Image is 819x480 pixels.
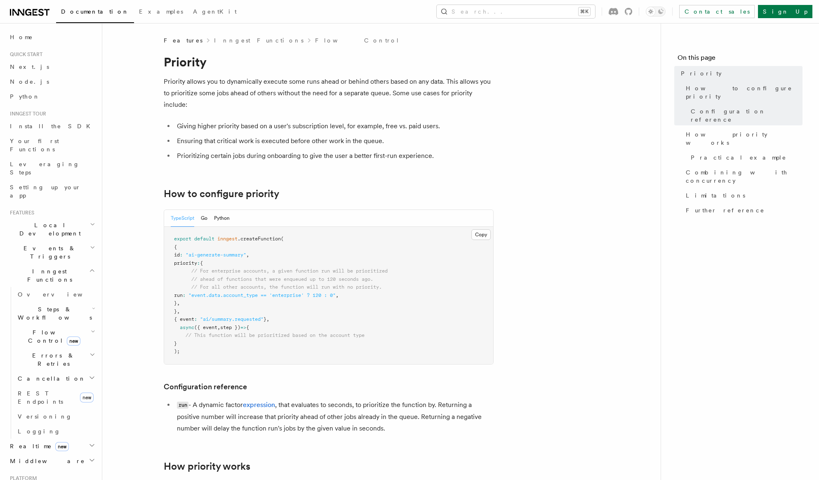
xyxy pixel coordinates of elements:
span: Inngest Functions [7,267,89,284]
span: Configuration reference [691,107,803,124]
span: , [246,252,249,258]
span: { [200,260,203,266]
a: REST Endpointsnew [14,386,97,409]
span: priority [174,260,197,266]
span: Inngest tour [7,111,46,117]
span: Setting up your app [10,184,81,199]
span: Limitations [686,191,745,200]
span: step }) [220,325,240,330]
span: : [183,292,186,298]
span: Python [10,93,40,100]
a: How priority works [164,461,250,472]
span: async [180,325,194,330]
span: Your first Functions [10,138,59,153]
span: Documentation [61,8,129,15]
span: => [240,325,246,330]
span: ); [174,348,180,354]
span: "ai/summary.requested" [200,316,264,322]
span: { [246,325,249,330]
a: Python [7,89,97,104]
a: Node.js [7,74,97,89]
span: // ahead of functions that were enqueued up to 120 seconds ago. [191,276,373,282]
button: Python [214,210,230,227]
span: new [55,442,69,451]
a: Setting up your app [7,180,97,203]
button: Search...⌘K [437,5,595,18]
button: Go [201,210,207,227]
span: // For enterprise accounts, a given function run will be prioritized [191,268,388,274]
a: Inngest Functions [214,36,304,45]
span: ( [281,236,284,242]
span: Home [10,33,33,41]
h4: On this page [678,53,803,66]
span: export [174,236,191,242]
span: : [197,260,200,266]
span: } [174,341,177,346]
span: Practical example [691,153,786,162]
a: Sign Up [758,5,812,18]
span: Events & Triggers [7,244,90,261]
a: Combining with concurrency [682,165,803,188]
a: Flow Control [315,36,400,45]
button: Steps & Workflows [14,302,97,325]
span: Further reference [686,206,765,214]
span: How to configure priority [686,84,803,101]
span: "ai-generate-summary" [186,252,246,258]
span: Errors & Retries [14,351,89,368]
span: Middleware [7,457,85,465]
button: TypeScript [171,210,194,227]
button: Middleware [7,454,97,468]
a: Practical example [687,150,803,165]
a: Configuration reference [164,381,247,393]
span: How priority works [686,130,803,147]
span: ({ event [194,325,217,330]
a: Limitations [682,188,803,203]
li: - A dynamic factor , that evaluates to seconds, to prioritize the function by. Returning a positi... [174,399,494,434]
button: Copy [471,229,491,240]
a: Next.js [7,59,97,74]
span: new [80,393,94,402]
div: Inngest Functions [7,287,97,439]
a: Examples [134,2,188,22]
span: Quick start [7,51,42,58]
span: : [194,316,197,322]
button: Toggle dark mode [646,7,666,16]
span: Cancellation [14,374,86,383]
a: Overview [14,287,97,302]
button: Local Development [7,218,97,241]
span: , [266,316,269,322]
button: Flow Controlnew [14,325,97,348]
a: How to configure priority [164,188,279,200]
span: Examples [139,8,183,15]
a: How priority works [682,127,803,150]
span: , [336,292,339,298]
code: run [177,402,188,409]
span: Node.js [10,78,49,85]
a: Priority [678,66,803,81]
span: , [177,300,180,306]
span: run [174,292,183,298]
span: // For all other accounts, the function will run with no priority. [191,284,382,290]
span: Flow Control [14,328,91,345]
span: Steps & Workflows [14,305,92,322]
button: Events & Triggers [7,241,97,264]
span: REST Endpoints [18,390,63,405]
span: , [217,325,220,330]
span: AgentKit [193,8,237,15]
span: : [180,252,183,258]
span: Logging [18,428,61,435]
span: default [194,236,214,242]
span: .createFunction [238,236,281,242]
li: Prioritizing certain jobs during onboarding to give the user a better first-run experience. [174,150,494,162]
span: Install the SDK [10,123,95,129]
span: Leveraging Steps [10,161,80,176]
span: Overview [18,291,103,298]
span: Realtime [7,442,69,450]
a: Logging [14,424,97,439]
span: id [174,252,180,258]
p: Priority allows you to dynamically execute some runs ahead or behind others based on any data. Th... [164,76,494,111]
button: Realtimenew [7,439,97,454]
span: new [67,336,80,346]
span: } [264,316,266,322]
kbd: ⌘K [579,7,590,16]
